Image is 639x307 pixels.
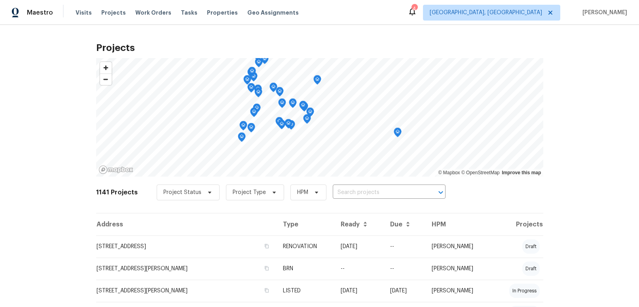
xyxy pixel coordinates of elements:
[384,280,425,302] td: [DATE]
[278,120,286,132] div: Map marker
[181,10,197,15] span: Tasks
[99,165,133,174] a: Mapbox homepage
[263,265,270,272] button: Copy Address
[250,107,258,120] div: Map marker
[247,68,255,80] div: Map marker
[253,104,261,116] div: Map marker
[425,235,492,258] td: [PERSON_NAME]
[306,107,314,120] div: Map marker
[261,55,269,67] div: Map marker
[27,9,53,17] span: Maestro
[384,235,425,258] td: --
[163,188,201,196] span: Project Status
[275,117,283,129] div: Map marker
[254,88,262,100] div: Map marker
[289,98,297,111] div: Map marker
[100,62,112,73] button: Zoom in
[313,75,321,87] div: Map marker
[300,102,308,114] div: Map marker
[303,114,311,126] div: Map marker
[96,213,277,235] th: Address
[101,9,126,17] span: Projects
[334,213,384,235] th: Ready
[247,83,255,95] div: Map marker
[334,280,384,302] td: [DATE]
[522,262,540,276] div: draft
[277,258,334,280] td: BRN
[384,213,425,235] th: Due
[509,284,540,298] div: in progress
[250,72,258,84] div: Map marker
[579,9,627,17] span: [PERSON_NAME]
[425,280,492,302] td: [PERSON_NAME]
[96,280,277,302] td: [STREET_ADDRESS][PERSON_NAME]
[334,258,384,280] td: --
[96,188,138,196] h2: 1141 Projects
[287,120,295,132] div: Map marker
[277,280,334,302] td: LISTED
[238,132,246,145] div: Map marker
[411,5,417,13] div: 4
[522,239,540,254] div: draft
[277,213,334,235] th: Type
[233,188,266,196] span: Project Type
[430,9,542,17] span: [GEOGRAPHIC_DATA], [GEOGRAPHIC_DATA]
[96,258,277,280] td: [STREET_ADDRESS][PERSON_NAME]
[207,9,238,17] span: Properties
[334,235,384,258] td: Acq COE 2025-10-28T00:00:00.000Z
[425,213,492,235] th: HPM
[492,213,543,235] th: Projects
[277,235,334,258] td: RENOVATION
[269,83,277,95] div: Map marker
[247,9,299,17] span: Geo Assignments
[96,58,543,177] canvas: Map
[255,58,263,70] div: Map marker
[100,73,112,85] button: Zoom out
[276,87,284,99] div: Map marker
[384,258,425,280] td: Resale COE 2025-08-15T00:00:00.000Z
[76,9,92,17] span: Visits
[438,170,460,175] a: Mapbox
[254,85,262,97] div: Map marker
[425,258,492,280] td: [PERSON_NAME]
[263,243,270,250] button: Copy Address
[96,44,543,52] h2: Projects
[299,101,307,113] div: Map marker
[435,187,446,198] button: Open
[263,287,270,294] button: Copy Address
[247,123,255,135] div: Map marker
[502,170,541,175] a: Improve this map
[461,170,500,175] a: OpenStreetMap
[333,186,423,199] input: Search projects
[135,9,171,17] span: Work Orders
[297,188,308,196] span: HPM
[239,121,247,133] div: Map marker
[394,128,402,140] div: Map marker
[248,67,256,79] div: Map marker
[96,235,277,258] td: [STREET_ADDRESS]
[278,98,286,111] div: Map marker
[284,119,292,131] div: Map marker
[243,75,251,87] div: Map marker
